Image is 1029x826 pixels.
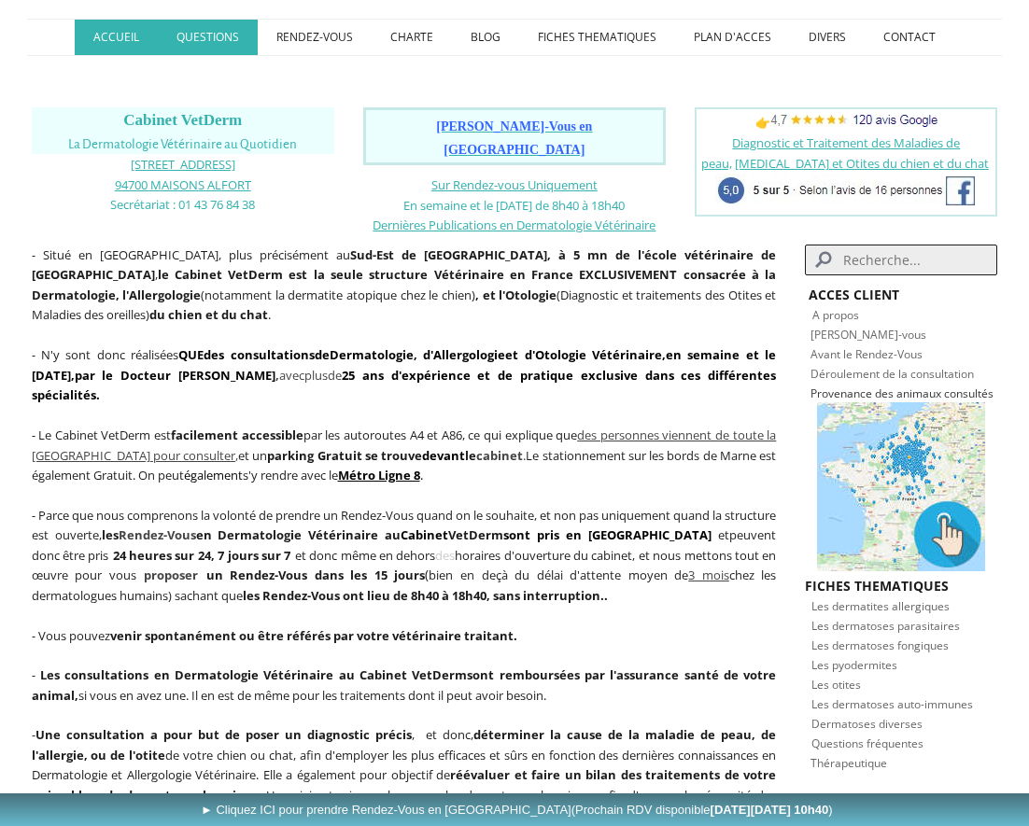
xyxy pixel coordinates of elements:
[535,346,638,363] a: Otologie Vétérin
[304,367,328,384] span: plus
[865,20,954,55] a: CONTACT
[32,505,777,606] p: (
[32,567,777,604] span: bien en deçà du délai d'attente moyen de chez les dermatologues humains
[32,547,777,584] span: et donc même en dehors horaires d'ouverture du cabinet, et nous mettons tout en œuvre pour vous
[242,427,303,443] strong: accessible
[811,346,923,362] a: Avant le Rendez-Vous
[711,803,829,817] b: [DATE][DATE] 10h40
[32,726,777,823] span: - , et donc, de votre chien ou chat, afin d'employer les plus efficaces et sûrs en fonction des d...
[158,266,169,283] strong: le
[811,327,926,343] a: [PERSON_NAME]-vous
[805,577,949,595] strong: FICHES THEMATIQUES
[452,20,519,55] a: BLOG
[40,666,467,683] b: Les consultations en Dermatologie Vétérinaire au Cabinet VetDerm
[401,526,448,543] span: Cabinet
[267,447,523,464] span: parking Gratuit se trouve le
[811,616,960,634] a: Les dermatoses parasitaires
[110,196,255,213] span: Secrétariat : 01 43 76 84 38
[718,526,729,543] span: et
[32,346,777,403] span: avec de
[175,526,190,543] span: ou
[338,467,420,483] a: Métro Ligne 8
[196,526,504,543] span: en Dermatologie Vétérinaire au VetDerm
[32,367,777,404] strong: 25 ans d'expérience et de pratique exclusive dans ces différentes spécialités.
[75,20,158,55] a: ACCUEIL
[755,114,937,131] span: 👉
[258,20,372,55] a: RENDEZ-VOUS
[231,346,315,363] a: consultations
[523,447,526,464] span: .
[571,803,833,817] span: (Prochain RDV disponible )
[662,346,666,363] strong: ,
[811,598,950,614] span: Les dermatites allergiques
[171,427,238,443] span: facilement
[78,687,546,704] span: si vous en avez une. Il en est de même pour les traitements dont il peut avoir besoin.
[638,346,662,363] a: aire
[119,526,175,543] span: Rendez-V
[519,20,675,55] a: FICHES THEMATIQUES
[75,367,275,384] span: par le Docteur [PERSON_NAME]
[436,120,592,157] a: [PERSON_NAME]-Vous en [GEOGRAPHIC_DATA]
[32,346,777,384] span: en semaine et le [DATE]
[811,657,897,673] span: Les pyodermites
[32,427,777,464] span: ,
[431,176,598,193] a: Sur Rendez-vous Uniquement
[149,306,268,323] strong: du chien et du chat
[204,346,224,363] strong: des
[476,447,523,464] span: cabinet
[503,526,712,543] span: sont pris en [GEOGRAPHIC_DATA]
[178,346,204,363] strong: QUE
[243,587,608,604] strong: les Rendez-Vous ont lieu de 8h40 à 18h40, sans interruption..
[144,567,198,583] span: proposer
[403,197,625,214] span: En semaine et le [DATE] de 8h40 à 18h40
[32,666,35,683] span: -
[32,726,777,763] strong: déterminer la cause de la maladie de peau, de l'allergie, ou de l'otite
[32,427,777,464] a: des personnes viennent de toute la [GEOGRAPHIC_DATA] pour consulter
[817,385,872,401] a: rovenance
[206,567,426,583] strong: un Rendez-Vous dans les 15 jours
[338,467,423,483] span: .
[811,714,923,732] a: Dermatoses diverses
[811,366,974,382] a: Déroulement de la consultation
[201,803,833,817] span: ► Cliquez ICI pour prendre Rendez-Vous en [GEOGRAPHIC_DATA]
[811,696,973,712] span: Les dermatoses auto-immunes
[811,618,960,634] span: Les dermatoses parasitaires
[811,675,861,693] a: Les otites
[435,547,455,564] span: des
[811,636,949,653] a: Les dermatoses fongiques
[433,346,505,363] a: Allergologie
[688,567,729,583] a: 3 mois
[330,346,414,363] a: Dermatologie
[735,155,989,172] a: [MEDICAL_DATA] et Otites du chien et du chat
[131,155,235,173] a: [STREET_ADDRESS]
[35,726,412,743] strong: Une consultation a pour but de poser un diagnostic précis
[805,792,934,810] strong: ACCES VETERINAIRE
[373,217,655,233] span: Dernières Publications en Dermatologie Vétérinaire
[71,367,75,384] span: ,
[110,627,517,644] strong: venir spontanément ou être référés par votre vétérinaire traitant.
[811,716,923,732] span: Dermatoses diverses
[812,307,859,323] a: A propos
[190,526,196,543] span: s
[811,677,861,693] span: Les otites
[790,20,865,55] a: DIVERS
[102,526,196,543] strong: les
[875,385,994,401] span: des animaux consultés
[805,245,997,275] input: Search
[32,666,777,704] b: sont remboursées par l'assurance santé de votre animal,
[32,627,517,644] span: - Vous pouvez
[811,753,887,771] a: Thérapeutique
[32,266,777,303] b: France EXCLUSIVEMENT consacrée à la Dermatologie, l'Allergologie
[158,20,258,55] a: QUESTIONS
[123,111,242,129] span: Cabinet VetDerm
[68,137,297,151] span: La Dermatologie Vétérinaire au Quotidien
[231,346,638,363] strong: de , d' et d'
[32,346,777,403] span: - N'y sont donc réalisées
[75,367,279,384] b: ,
[184,467,243,483] span: également
[32,427,777,483] span: - Le Cabinet VetDerm est par les autoroutes A4 et A86, ce qui explique que et un Le stationnement...
[131,156,235,173] span: [STREET_ADDRESS]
